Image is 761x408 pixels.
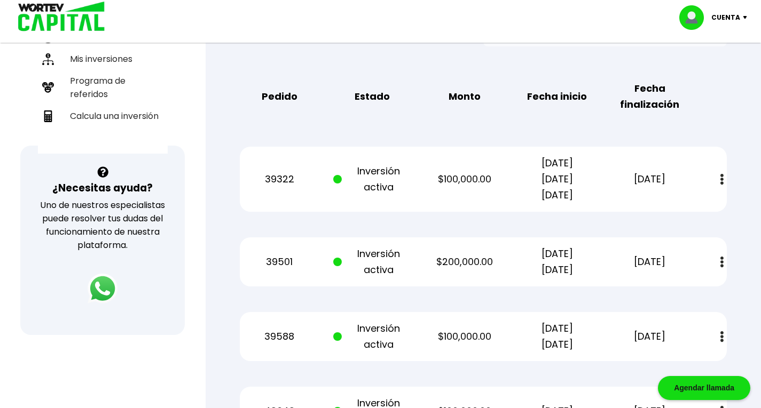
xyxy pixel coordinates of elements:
[611,171,689,187] p: [DATE]
[611,329,689,345] p: [DATE]
[611,254,689,270] p: [DATE]
[679,5,711,30] img: profile-image
[333,163,411,195] p: Inversión activa
[527,89,587,105] b: Fecha inicio
[38,70,168,105] a: Programa de referidos
[38,105,168,127] a: Calcula una inversión
[333,321,411,353] p: Inversión activa
[611,81,689,113] b: Fecha finalización
[42,110,54,122] img: calculadora-icon.17d418c4.svg
[449,89,481,105] b: Monto
[740,16,755,19] img: icon-down
[355,89,390,105] b: Estado
[426,171,504,187] p: $100,000.00
[711,10,740,26] p: Cuenta
[38,48,168,70] a: Mis inversiones
[333,246,411,278] p: Inversión activa
[658,376,750,400] div: Agendar llamada
[240,254,318,270] p: 39501
[262,89,297,105] b: Pedido
[518,321,596,353] p: [DATE] [DATE]
[240,329,318,345] p: 39588
[42,53,54,65] img: inversiones-icon.6695dc30.svg
[34,198,171,252] p: Uno de nuestros especialistas puede resolver tus dudas del funcionamiento de nuestra plataforma.
[88,274,117,303] img: logos_whatsapp-icon.242b2217.svg
[518,155,596,203] p: [DATE] [DATE] [DATE]
[52,180,153,196] h3: ¿Necesitas ayuda?
[426,329,504,345] p: $100,000.00
[240,171,318,187] p: 39322
[426,254,504,270] p: $200,000.00
[518,246,596,278] p: [DATE] [DATE]
[42,82,54,93] img: recomiendanos-icon.9b8e9327.svg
